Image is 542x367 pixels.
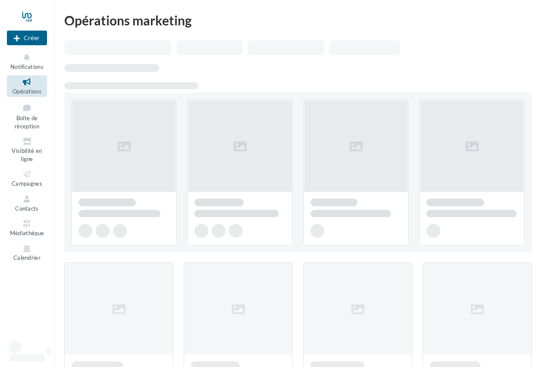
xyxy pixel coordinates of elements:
span: Opérations [13,88,41,95]
button: Créer [7,31,47,45]
span: Visibilité en ligne [12,147,42,162]
span: Notifications [10,63,44,70]
span: Calendrier [13,255,41,261]
span: Contacts [15,205,39,212]
span: Boîte de réception [15,115,39,130]
span: Médiathèque [10,230,44,236]
a: Visibilité en ligne [7,135,47,164]
button: Notifications [7,51,47,72]
a: Opérations [7,75,47,96]
a: Calendrier [7,242,47,263]
span: Campagnes [12,180,42,187]
a: Contacts [7,193,47,214]
a: Boîte de réception [7,100,47,132]
a: Campagnes [7,168,47,189]
div: Opérations marketing [64,14,532,27]
a: Médiathèque [7,217,47,238]
div: Nouvelle campagne [7,31,47,45]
